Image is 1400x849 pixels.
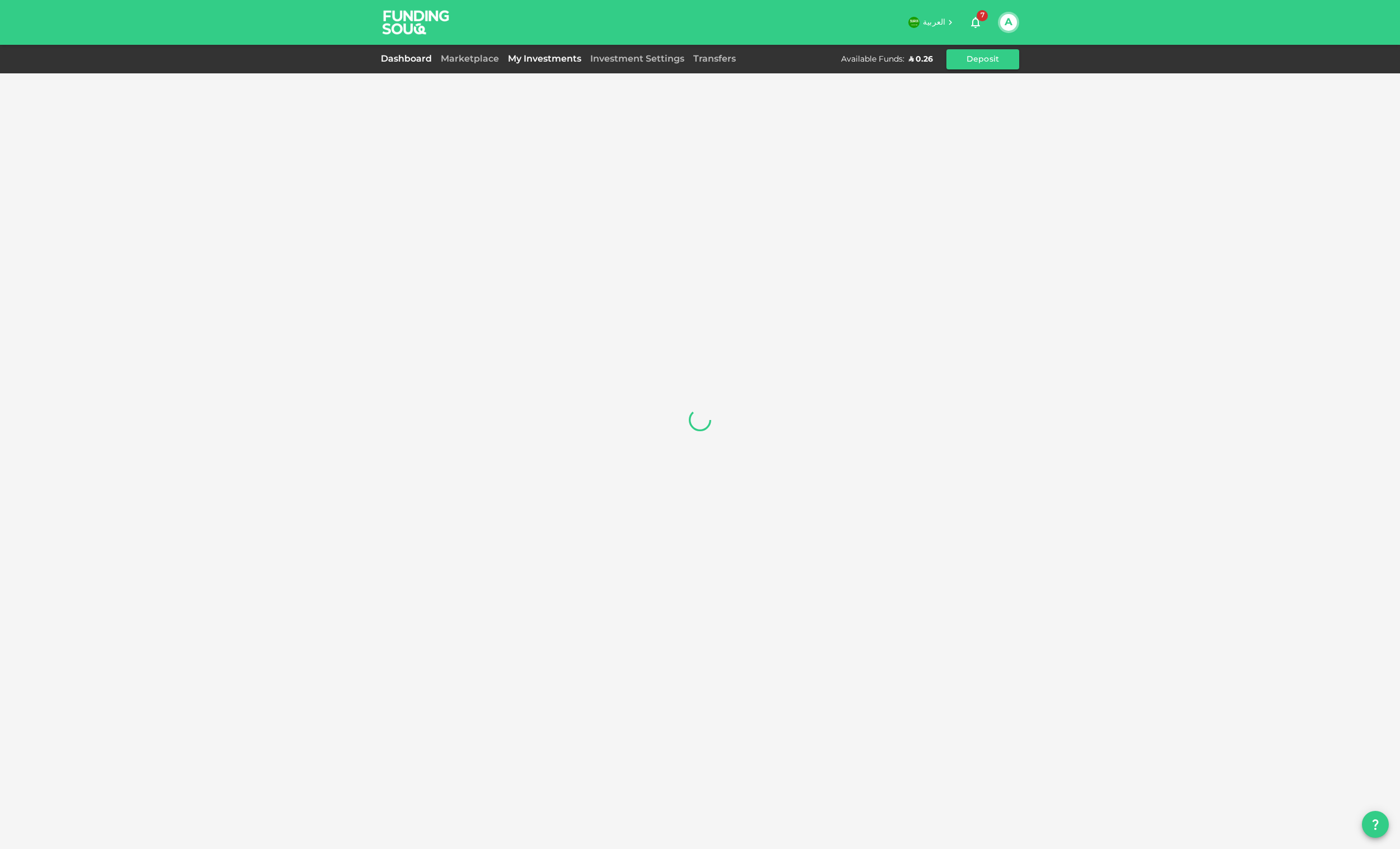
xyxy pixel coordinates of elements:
[946,49,1019,69] button: Deposit
[1000,14,1017,31] button: A
[909,54,933,65] div: ʢ 0.26
[586,55,689,63] a: Investment Settings
[841,54,904,65] div: Available Funds :
[503,55,586,63] a: My Investments
[977,10,988,21] span: 7
[1362,811,1389,838] button: question
[964,11,987,34] button: 7
[923,18,945,26] span: العربية
[381,55,436,63] a: Dashboard
[908,17,920,28] img: flag-sa.b9a346574cdc8950dd34b50780441f57.svg
[436,55,503,63] a: Marketplace
[689,55,740,63] a: Transfers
